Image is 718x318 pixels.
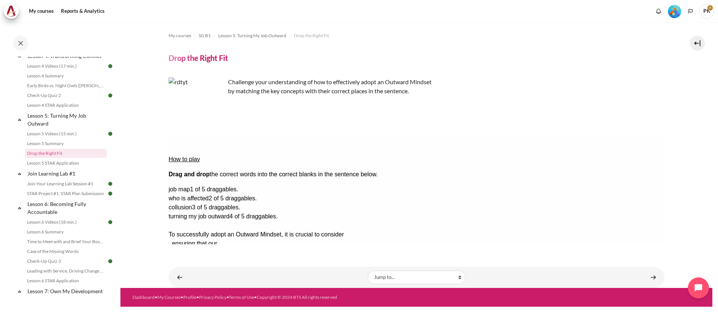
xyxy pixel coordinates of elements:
img: Done [107,190,114,197]
img: Done [107,180,114,187]
a: Lesson 5: Turning My Job Outward [218,31,286,40]
div: Level #5 [668,4,681,18]
a: Lesson 7 Videos (17 min.) [25,297,107,306]
span: SG B1 [199,32,211,39]
a: Lesson 7: Own My Development [26,286,107,296]
a: My courses [169,31,191,40]
a: Lesson 5 Videos (15 min.) [25,129,107,138]
a: STAR Project #1: STAR Plan Submission [25,189,107,198]
a: Lesson 4 STAR Application [25,101,107,110]
span: Lesson 5: Turning My Job Outward [218,32,286,39]
a: Profile [183,294,196,300]
a: Lesson 6: Becoming Fully Accountable [26,199,107,217]
nav: Navigation bar [169,30,665,42]
img: Done [107,258,114,265]
div: • • • • • [132,294,449,301]
div: Show notification window with no new notifications [653,6,664,17]
a: Level #5 [665,4,684,18]
span: Collapse [16,116,23,123]
a: Join Your Learning Lab Session #1 [25,179,107,188]
img: Done [107,92,114,99]
a: Lesson 6 STAR Application [25,276,107,285]
iframe: Drop the Right Fit [169,134,665,244]
span: Collapse [16,288,23,295]
a: Case of the Missing Words [25,247,107,256]
a: Privacy Policy [199,294,227,300]
span: Collapse [16,170,23,177]
a: Time to Meet with and Brief Your Boss #1 [25,237,107,246]
span: Drop the Right Fit [294,32,329,39]
a: Lesson 4 Summary [25,71,107,80]
span: Collapse [16,204,23,212]
a: Dashboard [132,294,155,300]
a: Lesson 5 STAR Application [25,159,107,168]
a: Architeck Architeck [4,4,23,19]
a: Drop the Right Fit [294,31,329,40]
span: My courses [169,32,191,39]
a: Drop the Right Fit [25,149,107,158]
img: Done [107,63,114,70]
a: Terms of Use [229,294,254,300]
a: Lesson 5 STAR Application ► [646,270,661,285]
a: Lesson 6 Videos (18 min.) [25,218,107,227]
a: Lesson 5 Summary [25,139,107,148]
a: Lesson 6 Summary [25,227,107,236]
a: My Courses [157,294,181,300]
a: Leading with Service, Driving Change (Pucknalin's Story) [25,267,107,276]
span: PK [699,4,714,19]
img: Level #5 [668,5,681,18]
a: Reports & Analytics [58,4,107,19]
a: ◄ Lesson 5 Summary [172,270,187,285]
a: My courses [26,4,56,19]
a: Check-Up Quiz 3 [25,257,107,266]
a: Lesson 5: Turning My Job Outward [26,111,107,129]
a: SG B1 [199,31,211,40]
a: Join Learning Lab #1 [26,168,107,179]
button: Languages [685,6,696,17]
h4: Drop the Right Fit [169,53,228,63]
img: Done [107,130,114,137]
p: Challenge your understanding of how to effectively adopt an Outward Mindset by matching the key c... [169,77,432,95]
a: Check-Up Quiz 2 [25,91,107,100]
a: Lesson 4 Videos (17 min.) [25,62,107,71]
a: Copyright © 2024 BTS All rights reserved [257,294,337,300]
img: Architeck [6,6,17,17]
img: Done [107,219,114,226]
img: rdtyt [169,77,225,134]
a: Early Birds vs. Night Owls ([PERSON_NAME]'s Story) [25,81,107,90]
section: Content [120,22,712,288]
a: User menu [699,4,714,19]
